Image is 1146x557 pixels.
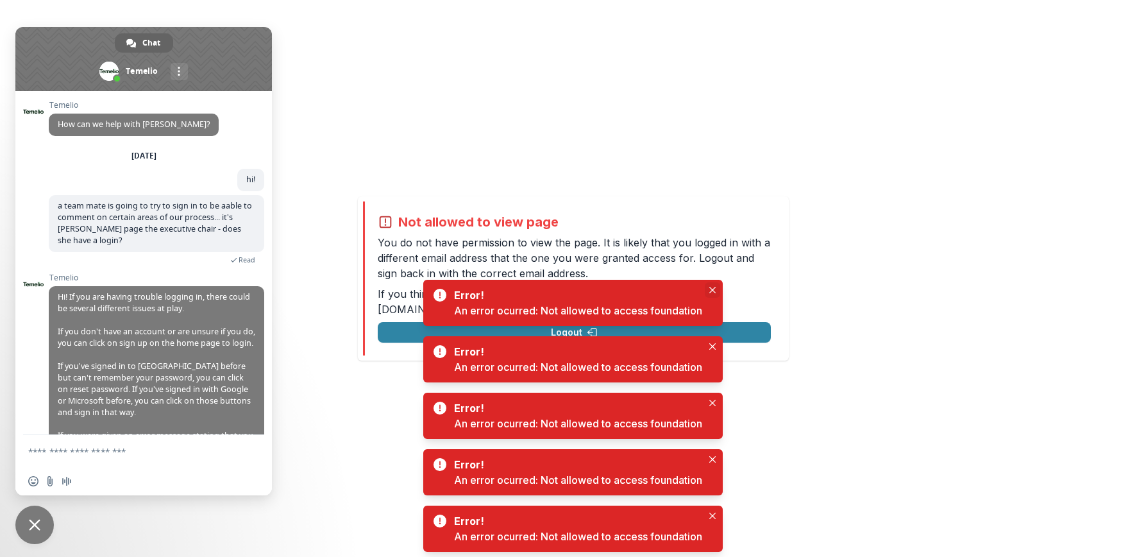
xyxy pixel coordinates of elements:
[454,416,702,431] div: An error ocurred: Not allowed to access foundation
[454,472,702,488] div: An error ocurred: Not allowed to access foundation
[131,152,156,160] div: [DATE]
[454,400,697,416] div: Error!
[49,273,264,282] span: Temelio
[398,214,559,230] h2: Not allowed to view page
[454,303,702,318] div: An error ocurred: Not allowed to access foundation
[28,446,231,458] textarea: Compose your message...
[15,506,54,544] div: Close chat
[49,101,219,110] span: Temelio
[45,476,55,486] span: Send a file
[454,287,697,303] div: Error!
[378,235,771,281] p: You do not have permission to view the page. It is likely that you logged in with a different ema...
[58,200,252,246] span: a team mate is going to try to sign in to be aable to comment on certain areas of our process... ...
[58,291,255,499] span: Hi! If you are having trouble logging in, there could be several different issues at play. If you...
[705,395,720,411] button: Close
[28,476,38,486] span: Insert an emoji
[705,339,720,354] button: Close
[454,359,702,375] div: An error ocurred: Not allowed to access foundation
[705,508,720,524] button: Close
[705,282,720,298] button: Close
[239,255,255,264] span: Read
[454,529,702,544] div: An error ocurred: Not allowed to access foundation
[142,33,160,53] span: Chat
[62,476,72,486] span: Audio message
[171,63,188,80] div: More channels
[454,457,697,472] div: Error!
[58,119,210,130] span: How can we help with [PERSON_NAME]?
[115,33,173,53] div: Chat
[378,322,771,343] button: Logout
[454,513,697,529] div: Error!
[705,452,720,467] button: Close
[246,174,255,185] span: hi!
[378,286,771,317] p: If you think this is an error, please contact us at .
[454,344,697,359] div: Error!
